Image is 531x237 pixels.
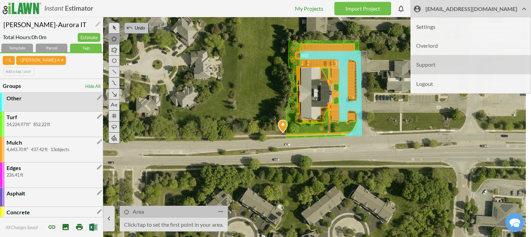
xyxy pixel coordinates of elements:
[65,4,93,12] b: Estimator
[3,56,15,65] span: IL
[96,189,103,196] i: 
[3,17,100,30] input: Name Your Project
[425,5,528,16] span: [EMAIL_ADDRESS][DOMAIN_NAME]
[7,122,33,127] span: 14,224.97 ft²
[10,38,136,44] div: We'll respond as soon as we can.
[57,16,75,34] img: Josh
[14,76,132,82] div: Find the answers you need
[3,82,21,89] b: Groups
[505,213,524,232] div: Chat widget toggle
[78,33,100,42] a: Estimate
[7,208,30,216] p: Concrete
[295,5,323,12] a: My Projects
[134,25,146,31] span: Undo
[16,56,66,65] span: [PERSON_NAME]-A
[96,94,103,101] i: 
[103,206,115,232] button: 
[7,113,17,121] p: Turf
[7,172,26,178] span: 226.41 ft
[7,147,31,152] span: 4,643.70 ft²
[96,208,103,215] i: 
[120,218,228,231] p: Click/tap to set the first point in your area.
[51,147,72,152] span: 13 objects
[44,4,64,12] i: Instant
[96,138,103,145] i: 
[75,223,84,231] i: Print Map
[96,113,103,120] i: 
[89,223,98,232] img: Export to Excel
[96,164,103,170] i: 
[71,16,89,34] img: Chris Ascolese
[5,225,38,230] span: All Changes Saved
[411,74,531,93] li: Logout
[411,55,531,74] li: Support
[14,86,132,98] input: Search our FAQ
[31,147,51,152] span: 437.42 ft
[36,44,67,52] div: Parcel
[215,207,226,216] i: 
[7,164,21,172] p: Edges
[95,20,101,29] i: Edit Name
[105,213,113,225] i: 
[85,82,100,90] a: Hide All
[7,138,22,146] p: Mulch
[7,94,22,102] p: Other
[3,33,46,44] span: Total Hours: 0h 0m
[70,44,102,52] div: Tags
[48,223,56,231] span: Share project
[133,207,144,215] p: Area
[17,5,129,12] div: Contact Us
[126,24,133,31] i: 
[413,5,421,13] i: 
[411,36,531,55] li: Overlord
[3,67,34,76] input: Add a tag / user
[411,18,531,36] li: Settings
[44,187,102,197] a: Contact Us Directly
[334,2,391,15] a: Import Project
[62,223,70,231] i: Save Image
[1,44,33,52] div: Template
[124,23,148,34] button:  Undo
[33,122,53,127] span: 852.22 ft
[123,87,132,90] button: Search our FAQ
[7,189,25,197] p: Asphalt
[3,3,41,14] img: logo_ilawn-fc6f26f1d8ad70084f1b6503d5cbc38ca19f1e498b32431160afa0085547e742.svg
